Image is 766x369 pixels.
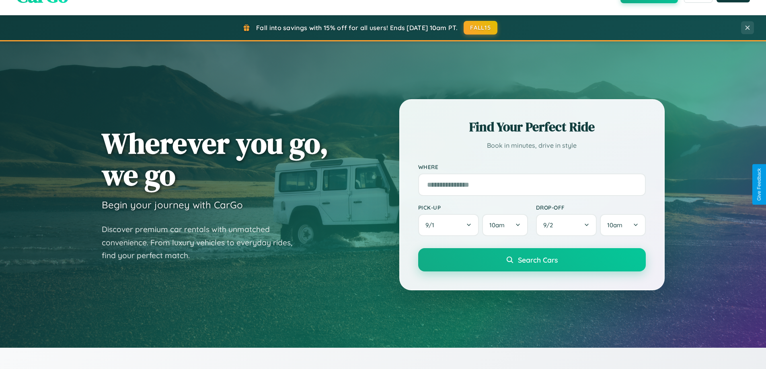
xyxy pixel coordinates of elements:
span: Search Cars [518,255,558,264]
span: 10am [607,221,622,229]
label: Pick-up [418,204,528,211]
button: FALL15 [464,21,497,35]
span: 9 / 1 [425,221,438,229]
span: 9 / 2 [543,221,557,229]
button: 9/2 [536,214,597,236]
button: 9/1 [418,214,479,236]
p: Book in minutes, drive in style [418,140,646,151]
span: 10am [489,221,505,229]
div: Give Feedback [756,168,762,201]
button: 10am [482,214,528,236]
span: Fall into savings with 15% off for all users! Ends [DATE] 10am PT. [256,24,458,32]
p: Discover premium car rentals with unmatched convenience. From luxury vehicles to everyday rides, ... [102,223,303,262]
button: Search Cars [418,248,646,271]
label: Where [418,163,646,170]
h3: Begin your journey with CarGo [102,199,243,211]
button: 10am [600,214,645,236]
h2: Find Your Perfect Ride [418,118,646,136]
h1: Wherever you go, we go [102,127,329,191]
label: Drop-off [536,204,646,211]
